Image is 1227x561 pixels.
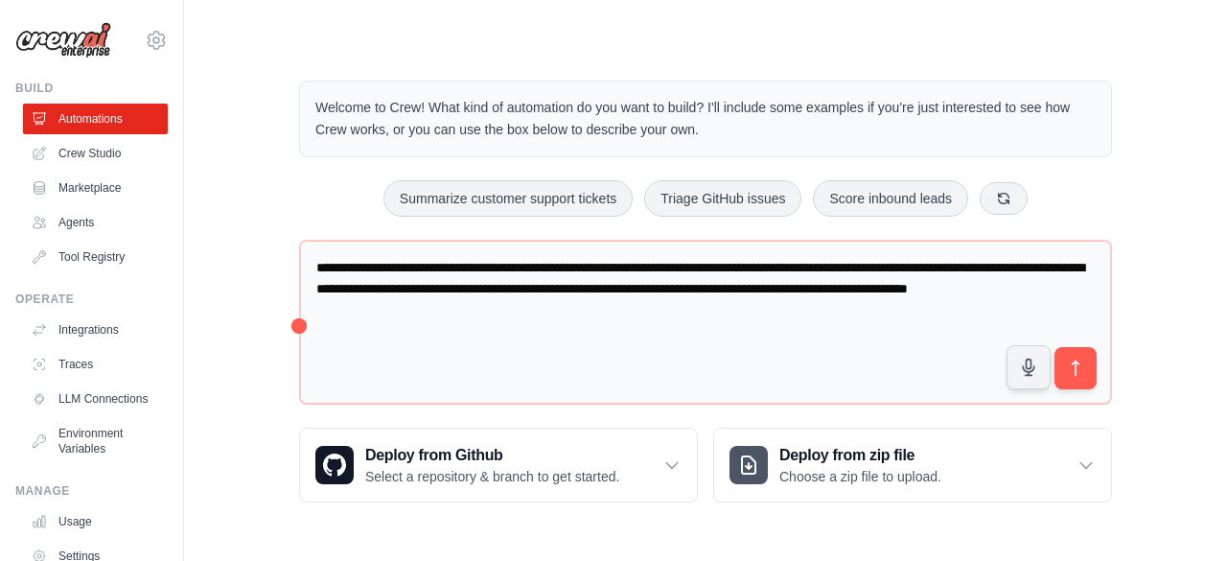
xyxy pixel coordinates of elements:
img: Logo [15,22,111,58]
a: Agents [23,207,168,238]
button: Summarize customer support tickets [383,180,633,217]
div: Build [15,81,168,96]
a: Automations [23,104,168,134]
a: Usage [23,506,168,537]
a: Crew Studio [23,138,168,169]
a: Marketplace [23,173,168,203]
button: Score inbound leads [813,180,968,217]
a: Traces [23,349,168,380]
a: Tool Registry [23,242,168,272]
p: Welcome to Crew! What kind of automation do you want to build? I'll include some examples if you'... [315,97,1096,141]
h3: Deploy from zip file [779,444,941,467]
div: Manage [15,483,168,499]
p: Select a repository & branch to get started. [365,467,619,486]
a: Integrations [23,315,168,345]
h3: Deploy from Github [365,444,619,467]
div: Operate [15,292,168,307]
button: Triage GitHub issues [644,180,801,217]
a: LLM Connections [23,384,168,414]
p: Choose a zip file to upload. [779,467,941,486]
a: Environment Variables [23,418,168,464]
